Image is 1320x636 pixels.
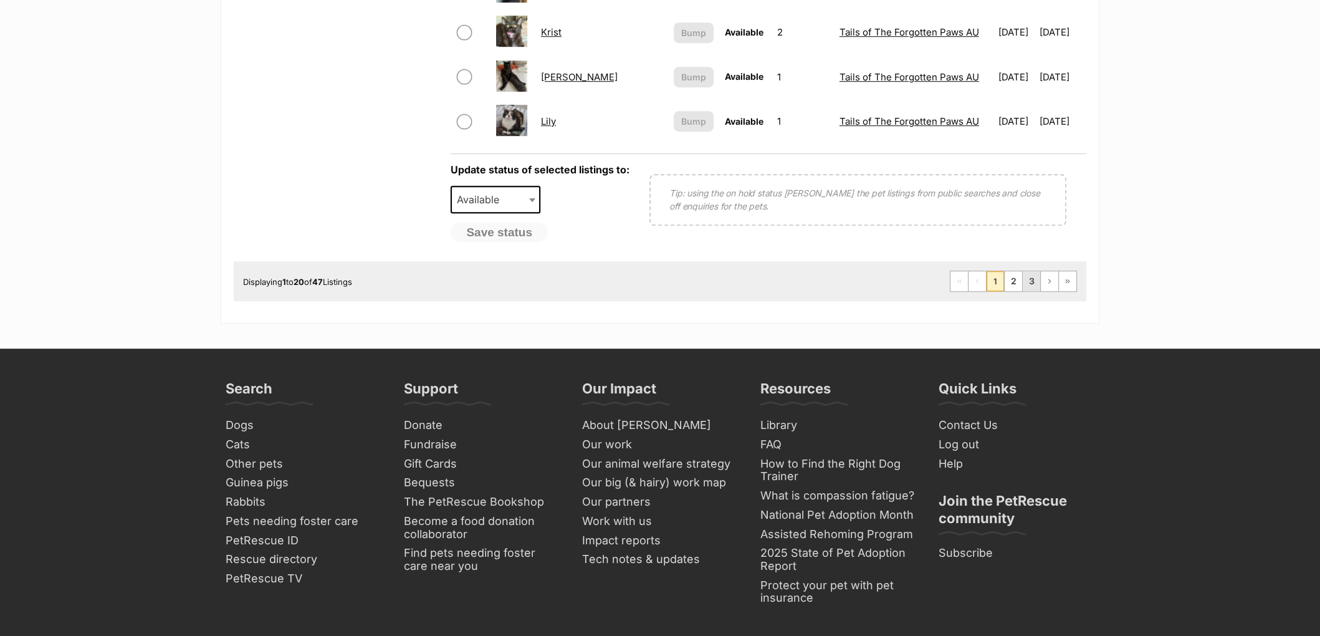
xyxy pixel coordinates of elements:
[451,163,629,176] label: Update status of selected listings to:
[755,435,921,455] a: FAQ
[755,506,921,525] a: National Pet Adoption Month
[674,67,714,87] button: Bump
[968,271,986,291] span: Previous page
[772,11,833,54] td: 2
[452,191,512,208] span: Available
[399,473,565,493] a: Bequests
[399,455,565,474] a: Gift Cards
[760,380,831,405] h3: Resources
[312,277,323,287] strong: 47
[755,544,921,576] a: 2025 State of Pet Adoption Report
[725,27,763,37] span: Available
[221,416,386,435] a: Dogs
[577,455,743,474] a: Our animal welfare strategy
[755,416,921,435] a: Library
[755,525,921,544] a: Assisted Rehoming Program
[221,550,386,569] a: Rescue directory
[934,455,1099,474] a: Help
[950,271,968,291] span: First page
[226,380,272,405] h3: Search
[755,576,921,608] a: Protect your pet with pet insurance
[451,223,548,243] button: Save status
[399,512,565,544] a: Become a food donation collaborator
[772,100,833,143] td: 1
[934,435,1099,455] a: Log out
[755,486,921,506] a: What is compassion fatigue?
[1040,100,1085,143] td: [DATE]
[674,22,714,43] button: Bump
[399,435,565,455] a: Fundraise
[577,512,743,531] a: Work with us
[939,380,1016,405] h3: Quick Links
[725,71,763,82] span: Available
[950,271,1077,292] nav: Pagination
[451,186,540,213] span: Available
[1041,271,1058,291] a: Next page
[839,115,979,127] a: Tails of The Forgotten Paws AU
[221,512,386,531] a: Pets needing foster care
[772,55,833,99] td: 1
[221,473,386,493] a: Guinea pigs
[1059,271,1076,291] a: Last page
[399,544,565,576] a: Find pets needing foster care near you
[1040,11,1085,54] td: [DATE]
[755,455,921,486] a: How to Find the Right Dog Trainer
[221,569,386,589] a: PetRescue TV
[1023,271,1040,291] a: Page 3
[221,435,386,455] a: Cats
[669,186,1046,213] p: Tip: using the on hold status [PERSON_NAME] the pet listings from public searches and close off e...
[993,100,1039,143] td: [DATE]
[993,55,1039,99] td: [DATE]
[674,111,714,132] button: Bump
[541,115,556,127] a: Lily
[294,277,304,287] strong: 20
[1005,271,1022,291] a: Page 2
[577,493,743,512] a: Our partners
[541,71,618,83] a: [PERSON_NAME]
[399,416,565,435] a: Donate
[1040,55,1085,99] td: [DATE]
[987,271,1004,291] span: Page 1
[282,277,286,287] strong: 1
[399,493,565,512] a: The PetRescue Bookshop
[577,435,743,455] a: Our work
[541,26,562,38] a: Krist
[221,531,386,551] a: PetRescue ID
[681,26,706,39] span: Bump
[939,492,1094,534] h3: Join the PetRescue community
[934,544,1099,563] a: Subscribe
[681,70,706,84] span: Bump
[725,116,763,127] span: Available
[582,380,656,405] h3: Our Impact
[577,473,743,493] a: Our big (& hairy) work map
[221,493,386,512] a: Rabbits
[577,416,743,435] a: About [PERSON_NAME]
[839,26,979,38] a: Tails of The Forgotten Paws AU
[404,380,458,405] h3: Support
[839,71,979,83] a: Tails of The Forgotten Paws AU
[577,531,743,551] a: Impact reports
[577,550,743,569] a: Tech notes & updates
[681,115,706,128] span: Bump
[934,416,1099,435] a: Contact Us
[993,11,1039,54] td: [DATE]
[221,455,386,474] a: Other pets
[243,277,352,287] span: Displaying to of Listings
